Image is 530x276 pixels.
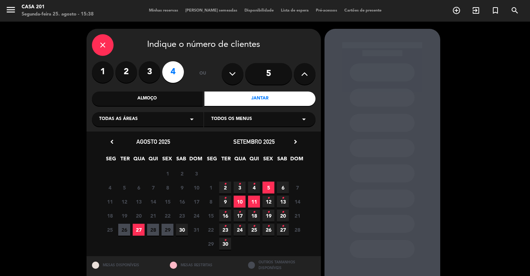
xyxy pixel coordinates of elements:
[219,224,231,236] span: 23
[22,4,94,11] div: Casa 201
[253,206,255,218] i: •
[267,206,270,218] i: •
[472,6,480,15] i: exit_to_app
[136,138,170,145] span: agosto 2025
[205,196,217,208] span: 8
[133,224,145,236] span: 27
[162,168,173,179] span: 1
[312,9,341,13] span: Pré-acessos
[204,92,315,106] div: Jantar
[243,256,321,274] div: OUTROS TAMANHOS DISPONÍVEIS
[147,155,159,166] span: QUI
[224,192,226,204] i: •
[145,9,182,13] span: Minhas reservas
[147,224,159,236] span: 28
[205,238,217,250] span: 29
[92,34,315,56] div: Indique o número de clientes
[205,182,217,193] span: 1
[161,155,173,166] span: SEX
[190,168,202,179] span: 3
[133,196,145,208] span: 13
[277,9,312,13] span: Lista de espera
[104,182,116,193] span: 4
[291,210,303,222] span: 21
[282,192,284,204] i: •
[277,196,289,208] span: 13
[291,196,303,208] span: 14
[187,115,196,124] i: arrow_drop_down
[262,210,274,222] span: 19
[277,182,289,193] span: 6
[147,210,159,222] span: 21
[262,224,274,236] span: 26
[253,221,255,232] i: •
[233,138,275,145] span: setembro 2025
[162,196,173,208] span: 15
[176,168,188,179] span: 2
[5,4,16,15] i: menu
[133,155,145,166] span: QUA
[248,155,260,166] span: QUI
[118,182,130,193] span: 5
[224,235,226,246] i: •
[164,256,243,274] div: MESAS RESTRITAS
[253,178,255,190] i: •
[262,196,274,208] span: 12
[277,224,289,236] span: 27
[452,6,461,15] i: add_circle_outline
[292,138,299,146] i: chevron_right
[234,210,246,222] span: 17
[276,155,288,166] span: SAB
[176,182,188,193] span: 9
[147,196,159,208] span: 14
[176,210,188,222] span: 23
[220,155,232,166] span: TER
[234,196,246,208] span: 10
[119,155,131,166] span: TER
[190,210,202,222] span: 24
[92,92,203,106] div: Almoço
[118,196,130,208] span: 12
[211,116,252,123] span: Todos os menus
[118,224,130,236] span: 26
[234,224,246,236] span: 24
[104,224,116,236] span: 25
[189,155,201,166] span: DOM
[267,221,270,232] i: •
[282,206,284,218] i: •
[147,182,159,193] span: 7
[182,9,241,13] span: [PERSON_NAME] semeadas
[108,138,116,146] i: chevron_left
[87,256,165,274] div: MESAS DISPONÍVEIS
[175,155,187,166] span: SAB
[162,210,173,222] span: 22
[262,155,274,166] span: SEX
[219,196,231,208] span: 9
[205,210,217,222] span: 15
[238,178,241,190] i: •
[162,224,173,236] span: 29
[5,4,16,18] button: menu
[133,182,145,193] span: 6
[291,182,303,193] span: 7
[248,182,260,193] span: 4
[133,210,145,222] span: 20
[115,61,137,83] label: 2
[511,6,519,15] i: search
[162,182,173,193] span: 8
[248,224,260,236] span: 25
[92,61,114,83] label: 1
[224,221,226,232] i: •
[219,210,231,222] span: 16
[105,155,117,166] span: SEG
[300,115,308,124] i: arrow_drop_down
[139,61,160,83] label: 3
[248,210,260,222] span: 18
[162,61,184,83] label: 4
[238,221,241,232] i: •
[190,182,202,193] span: 10
[234,182,246,193] span: 3
[98,41,107,49] i: close
[262,182,274,193] span: 5
[241,9,277,13] span: Disponibilidade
